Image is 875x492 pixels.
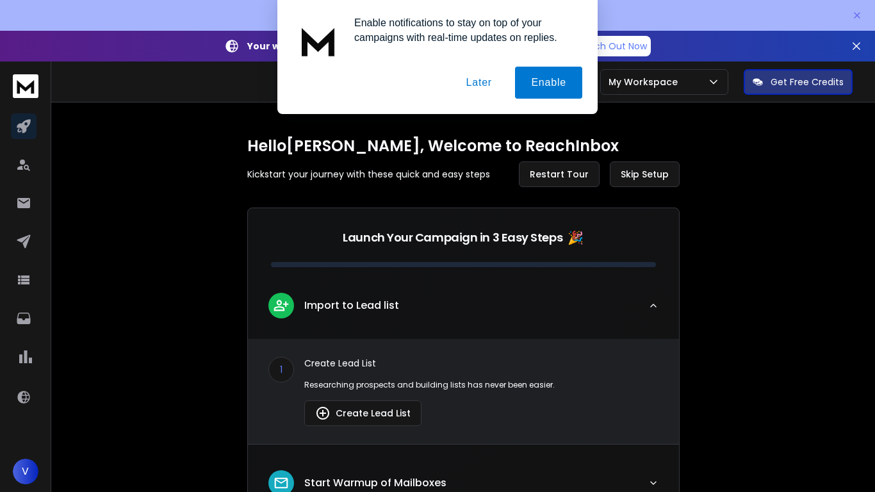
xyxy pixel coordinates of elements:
[304,475,446,491] p: Start Warmup of Mailboxes
[568,229,584,247] span: 🎉
[13,459,38,484] button: V
[515,67,582,99] button: Enable
[610,161,680,187] button: Skip Setup
[293,15,344,67] img: notification icon
[273,475,290,491] img: lead
[304,298,399,313] p: Import to Lead list
[247,168,490,181] p: Kickstart your journey with these quick and easy steps
[273,297,290,313] img: lead
[248,283,679,339] button: leadImport to Lead list
[304,380,658,390] p: Researching prospects and building lists has never been easier.
[343,229,562,247] p: Launch Your Campaign in 3 Easy Steps
[304,357,658,370] p: Create Lead List
[315,406,331,421] img: lead
[344,15,582,45] div: Enable notifications to stay on top of your campaigns with real-time updates on replies.
[247,136,680,156] h1: Hello [PERSON_NAME] , Welcome to ReachInbox
[450,67,507,99] button: Later
[268,357,294,382] div: 1
[519,161,600,187] button: Restart Tour
[621,168,669,181] span: Skip Setup
[248,339,679,444] div: leadImport to Lead list
[304,400,421,426] button: Create Lead List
